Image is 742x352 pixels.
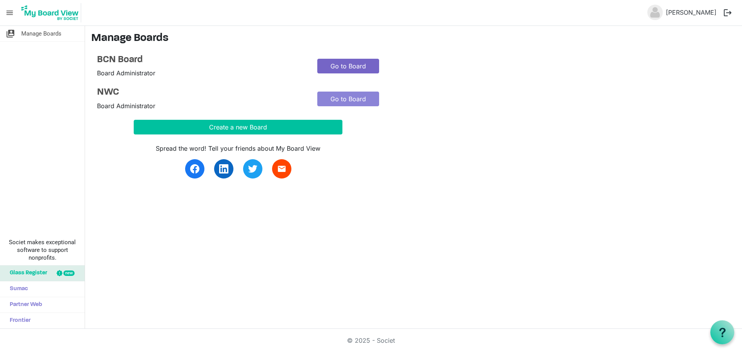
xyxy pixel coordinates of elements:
[317,92,379,106] a: Go to Board
[3,238,81,262] span: Societ makes exceptional software to support nonprofits.
[277,164,286,173] span: email
[134,144,342,153] div: Spread the word! Tell your friends about My Board View
[19,3,81,22] img: My Board View Logo
[97,102,155,110] span: Board Administrator
[63,270,75,276] div: new
[219,164,228,173] img: linkedin.svg
[6,297,42,313] span: Partner Web
[97,54,306,66] a: BCN Board
[6,265,47,281] span: Glass Register
[91,32,736,45] h3: Manage Boards
[248,164,257,173] img: twitter.svg
[720,5,736,21] button: logout
[190,164,199,173] img: facebook.svg
[6,313,31,328] span: Frontier
[663,5,720,20] a: [PERSON_NAME]
[21,26,61,41] span: Manage Boards
[2,5,17,20] span: menu
[317,59,379,73] a: Go to Board
[347,337,395,344] a: © 2025 - Societ
[97,87,306,98] a: NWC
[134,120,342,134] button: Create a new Board
[647,5,663,20] img: no-profile-picture.svg
[272,159,291,179] a: email
[6,26,15,41] span: switch_account
[97,69,155,77] span: Board Administrator
[6,281,28,297] span: Sumac
[19,3,84,22] a: My Board View Logo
